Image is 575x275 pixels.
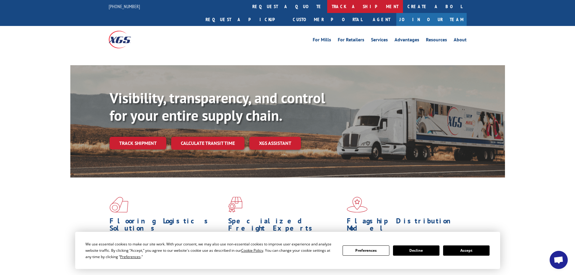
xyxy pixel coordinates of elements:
button: Decline [393,245,439,256]
a: XGS ASSISTANT [249,137,301,150]
div: Cookie Consent Prompt [75,232,500,269]
h1: Flooring Logistics Solutions [110,217,224,235]
a: About [454,37,467,44]
h1: Flagship Distribution Model [347,217,461,235]
a: Join Our Team [396,13,467,26]
a: [PHONE_NUMBER] [109,3,140,9]
img: xgs-icon-total-supply-chain-intelligence-red [110,197,128,213]
b: Visibility, transparency, and control for your entire supply chain. [110,88,325,125]
a: Open chat [550,251,568,269]
a: For Retailers [338,37,364,44]
span: Preferences [120,254,141,259]
a: Request a pickup [201,13,288,26]
a: Services [371,37,388,44]
a: Calculate transit time [171,137,244,150]
a: Track shipment [110,137,166,149]
a: Customer Portal [288,13,367,26]
h1: Specialized Freight Experts [228,217,342,235]
a: Agent [367,13,396,26]
span: Cookie Policy [241,248,263,253]
div: We use essential cookies to make our site work. With your consent, we may also use non-essential ... [85,241,335,260]
img: xgs-icon-focused-on-flooring-red [228,197,242,213]
a: For Mills [313,37,331,44]
button: Accept [443,245,490,256]
button: Preferences [343,245,389,256]
img: xgs-icon-flagship-distribution-model-red [347,197,368,213]
a: Advantages [395,37,419,44]
a: Resources [426,37,447,44]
